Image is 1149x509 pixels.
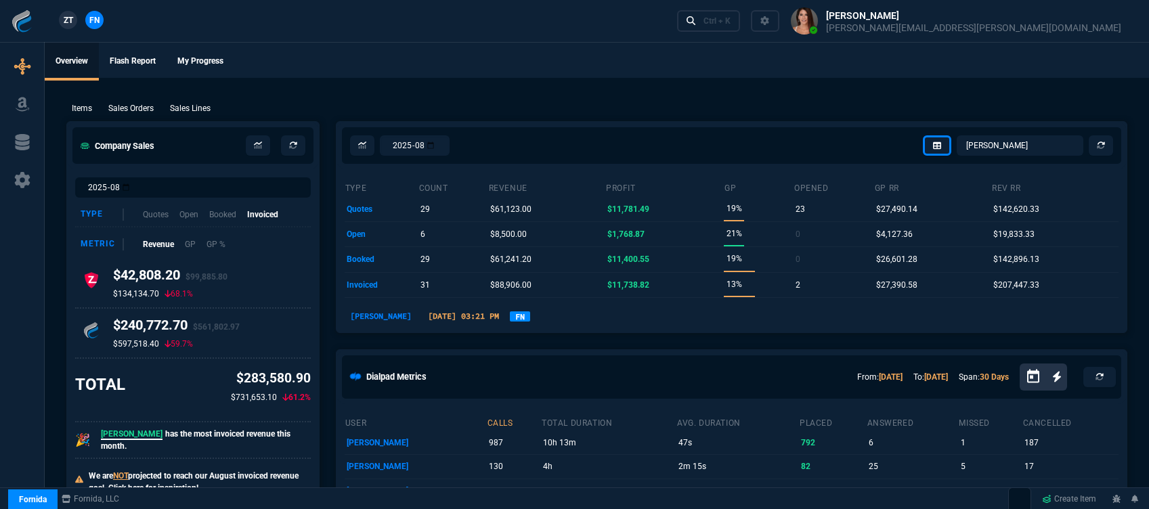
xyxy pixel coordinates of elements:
th: placed [799,412,867,431]
h5: Company Sales [81,139,154,152]
th: opened [794,177,874,196]
p: $142,620.33 [993,200,1039,219]
p: 19% [727,249,742,268]
p: $207,447.33 [993,275,1039,294]
p: GP [185,238,196,250]
p: 68.1% [165,288,193,299]
p: To: [913,371,948,383]
p: 82 [801,457,864,476]
p: 0 [796,250,800,269]
p: $134,134.70 [113,288,159,299]
p: Booked [209,208,236,221]
div: Metric [81,238,124,250]
p: 2m 15s [678,457,797,476]
p: $283,580.90 [231,369,311,389]
span: $99,885.80 [186,272,227,282]
p: 21% [727,224,742,243]
p: 987 [489,433,539,452]
p: 5 [961,457,1020,476]
span: FN [89,14,100,26]
p: 25 [869,457,957,476]
a: 30 Days [980,372,1009,382]
a: Flash Report [99,43,167,81]
p: 91 [489,481,539,500]
p: 0 [796,225,800,244]
p: 0 [1024,481,1117,500]
p: 29 [420,250,430,269]
button: Open calendar [1025,367,1052,386]
p: $8,500.00 [490,225,527,244]
p: $27,390.58 [876,275,917,294]
p: 130 [489,457,539,476]
p: 14m 60s [678,481,797,500]
p: 59.7% [165,338,193,349]
td: open [345,221,418,246]
p: We are projected to reach our August invoiced revenue goal. Click here for inspiration! [89,470,311,494]
p: $26,601.28 [876,250,917,269]
th: Rev RR [991,177,1119,196]
p: 13% [727,275,742,294]
th: missed [958,412,1022,431]
p: Invoiced [247,208,278,221]
p: [DATE] 03:21 PM [422,310,504,322]
h4: $42,808.20 [113,267,227,288]
div: Ctrl + K [703,16,731,26]
div: Type [81,208,124,221]
p: [PERSON_NAME] [347,481,484,500]
p: Span: [959,371,1009,383]
p: [PERSON_NAME] [347,433,484,452]
p: 19% [727,199,742,218]
p: 29 [420,200,430,219]
p: Revenue [143,238,174,250]
p: $11,781.49 [607,200,649,219]
p: $597,518.40 [113,338,159,349]
th: cancelled [1022,412,1119,431]
th: revenue [488,177,605,196]
p: From: [857,371,903,383]
h4: $240,772.70 [113,317,240,338]
th: user [345,412,487,431]
p: $4,127.36 [876,225,913,244]
p: $88,906.00 [490,275,532,294]
a: msbcCompanyName [58,493,123,505]
p: $1,768.87 [607,225,645,244]
p: Sales Lines [170,102,211,114]
a: FN [510,311,530,322]
td: quotes [345,196,418,221]
p: Sales Orders [108,102,154,114]
p: $11,738.82 [607,275,649,294]
th: GP RR [874,177,991,196]
p: $27,490.14 [876,200,917,219]
th: answered [867,412,959,431]
p: 4h [543,457,674,476]
p: 6 [420,225,425,244]
p: $19,833.33 [993,225,1035,244]
th: type [345,177,418,196]
p: $731,653.10 [231,391,277,403]
p: 1 [961,433,1020,452]
span: $561,802.97 [193,322,240,332]
span: ZT [64,14,73,26]
p: $61,123.00 [490,200,532,219]
p: 13h [543,481,674,500]
p: 47s [678,433,797,452]
th: calls [487,412,541,431]
a: Create Item [1037,489,1102,509]
p: 🎉 [75,430,90,449]
th: Profit [605,177,724,196]
p: 34 [869,481,957,500]
th: total duration [541,412,676,431]
p: GP % [207,238,225,250]
p: 2 [796,275,800,294]
p: Items [72,102,92,114]
th: GP [724,177,794,196]
p: 39 [961,481,1020,500]
p: $61,241.20 [490,250,532,269]
span: [PERSON_NAME] [101,429,162,440]
p: $11,400.55 [607,250,649,269]
td: booked [345,247,418,272]
p: 17 [1024,457,1117,476]
p: 187 [1024,433,1117,452]
p: 31 [420,275,430,294]
a: My Progress [167,43,234,81]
